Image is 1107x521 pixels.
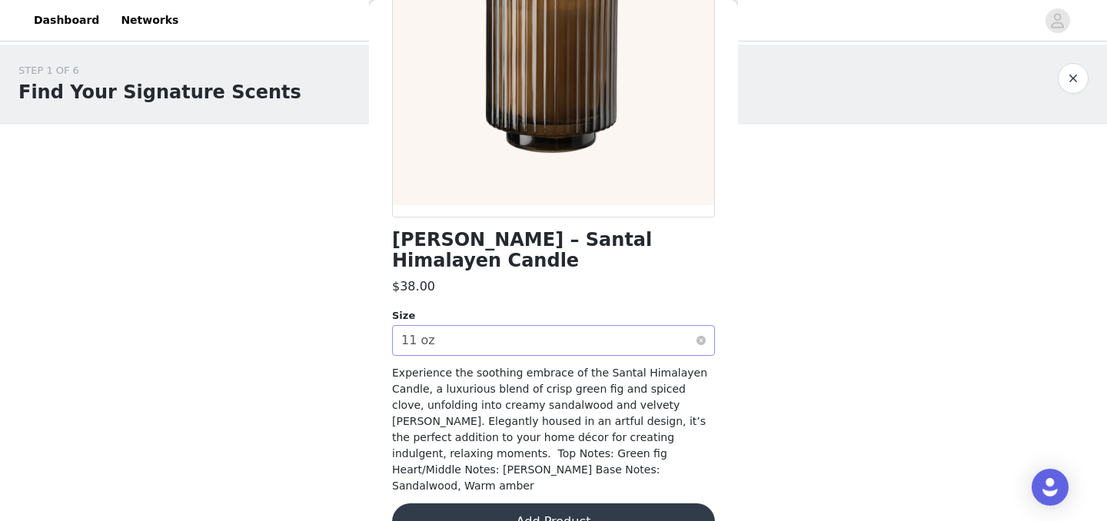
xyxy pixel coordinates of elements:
[392,230,715,271] h1: [PERSON_NAME] – Santal Himalayen Candle
[392,277,435,296] h3: $38.00
[18,63,301,78] div: STEP 1 OF 6
[392,367,707,492] span: Experience the soothing embrace of the Santal Himalayen Candle, a luxurious blend of crisp green ...
[401,326,435,355] div: 11 oz
[111,3,188,38] a: Networks
[392,308,715,324] div: Size
[18,78,301,106] h1: Find Your Signature Scents
[1050,8,1065,33] div: avatar
[696,336,706,345] i: icon: close-circle
[25,3,108,38] a: Dashboard
[1032,469,1069,506] div: Open Intercom Messenger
